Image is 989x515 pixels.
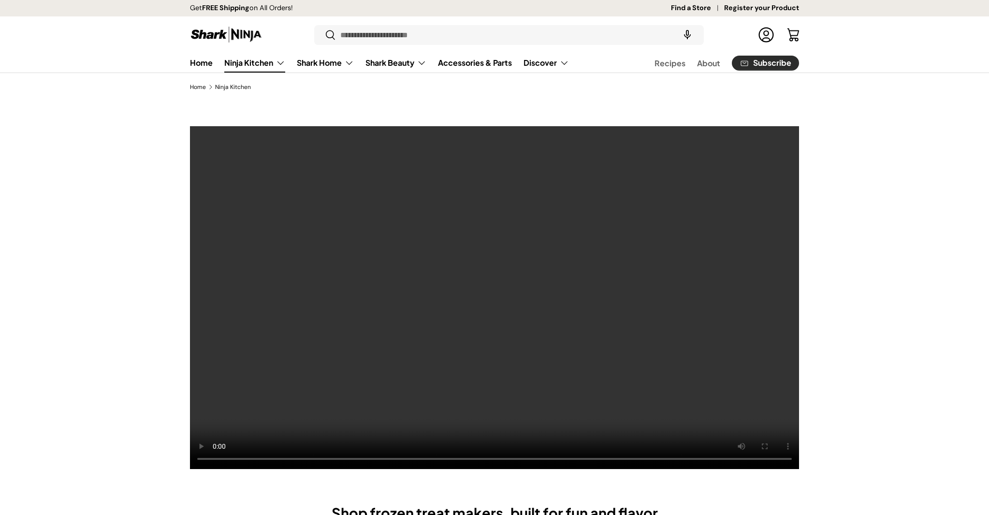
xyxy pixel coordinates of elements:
[697,54,720,73] a: About
[360,53,432,73] summary: Shark Beauty
[190,53,569,73] nav: Primary
[518,53,575,73] summary: Discover
[218,53,291,73] summary: Ninja Kitchen
[202,3,249,12] strong: FREE Shipping
[224,53,285,73] a: Ninja Kitchen
[190,3,293,14] p: Get on All Orders!
[753,59,791,67] span: Subscribe
[724,3,799,14] a: Register your Product
[524,53,569,73] a: Discover
[654,54,685,73] a: Recipes
[190,25,262,44] img: Shark Ninja Philippines
[297,53,354,73] a: Shark Home
[215,84,251,90] a: Ninja Kitchen
[190,83,799,91] nav: Breadcrumbs
[190,53,213,72] a: Home
[631,53,799,73] nav: Secondary
[438,53,512,72] a: Accessories & Parts
[365,53,426,73] a: Shark Beauty
[291,53,360,73] summary: Shark Home
[672,24,703,45] speech-search-button: Search by voice
[671,3,724,14] a: Find a Store
[190,84,206,90] a: Home
[732,56,799,71] a: Subscribe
